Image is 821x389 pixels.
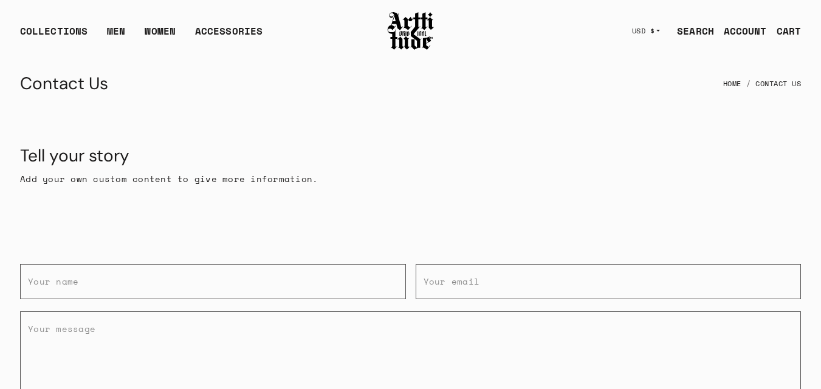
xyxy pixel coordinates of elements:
[723,70,741,97] a: Home
[767,19,801,43] a: Open cart
[107,24,125,48] a: MEN
[145,24,176,48] a: WOMEN
[10,24,272,48] ul: Main navigation
[667,19,714,43] a: SEARCH
[20,24,88,48] div: COLLECTIONS
[20,145,801,167] div: Tell your story
[416,264,802,299] input: Your email
[741,70,802,97] li: Contact Us
[20,264,406,299] input: Your name
[20,69,108,98] h1: Contact Us
[632,26,655,36] span: USD $
[625,18,668,44] button: USD $
[195,24,263,48] div: ACCESSORIES
[20,172,801,186] p: Add your own custom content to give more information.
[386,10,435,52] img: Arttitude
[777,24,801,38] div: CART
[714,19,767,43] a: ACCOUNT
